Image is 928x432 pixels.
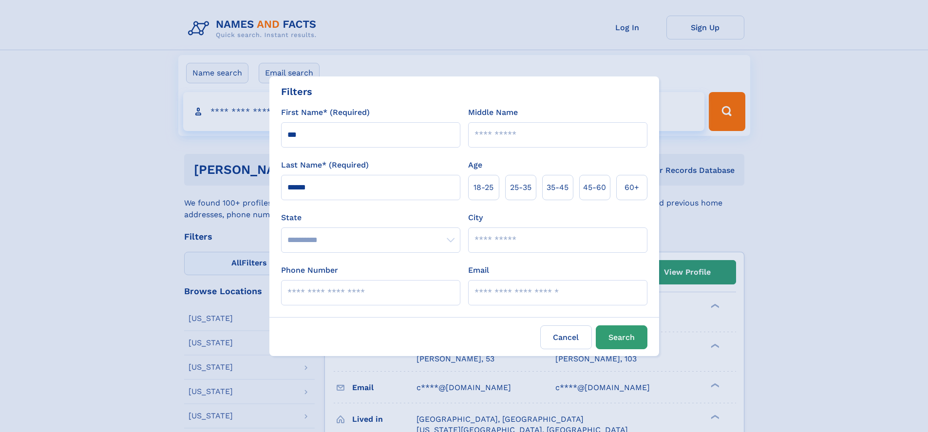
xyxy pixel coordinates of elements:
label: First Name* (Required) [281,107,370,118]
label: City [468,212,483,224]
label: Last Name* (Required) [281,159,369,171]
button: Search [596,325,647,349]
span: 60+ [625,182,639,193]
label: Email [468,264,489,276]
div: Filters [281,84,312,99]
span: 45‑60 [583,182,606,193]
label: Phone Number [281,264,338,276]
label: Age [468,159,482,171]
label: Cancel [540,325,592,349]
label: Middle Name [468,107,518,118]
span: 25‑35 [510,182,531,193]
label: State [281,212,460,224]
span: 35‑45 [547,182,568,193]
span: 18‑25 [473,182,493,193]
